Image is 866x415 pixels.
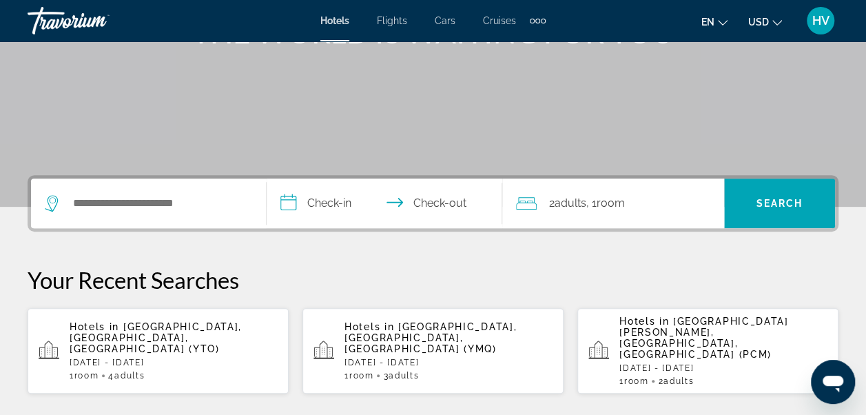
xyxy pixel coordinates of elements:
[70,321,119,332] span: Hotels in
[70,371,99,381] span: 1
[549,194,586,213] span: 2
[302,307,564,394] button: Hotels in [GEOGRAPHIC_DATA], [GEOGRAPHIC_DATA], [GEOGRAPHIC_DATA] (YMQ)[DATE] - [DATE]1Room3Adults
[812,14,829,28] span: HV
[28,307,289,394] button: Hotels in [GEOGRAPHIC_DATA], [GEOGRAPHIC_DATA], [GEOGRAPHIC_DATA] (YTO)[DATE] - [DATE]1Room4Adults
[74,371,99,381] span: Room
[28,266,838,294] p: Your Recent Searches
[624,376,649,386] span: Room
[70,321,242,354] span: [GEOGRAPHIC_DATA], [GEOGRAPHIC_DATA], [GEOGRAPHIC_DATA] (YTO)
[344,371,373,381] span: 1
[114,371,145,381] span: Adults
[267,179,502,228] button: Check in and out dates
[344,321,394,332] span: Hotels in
[803,6,838,35] button: User Menu
[344,358,553,367] p: [DATE] - [DATE]
[756,198,803,209] span: Search
[28,3,165,39] a: Travorium
[597,196,625,210] span: Room
[383,371,419,381] span: 3
[530,10,546,32] button: Extra navigation items
[555,196,586,210] span: Adults
[811,360,855,404] iframe: Button to launch messaging window
[502,179,724,228] button: Travelers: 2 adults, 0 children
[577,307,838,394] button: Hotels in [GEOGRAPHIC_DATA][PERSON_NAME], [GEOGRAPHIC_DATA], [GEOGRAPHIC_DATA] (PCM)[DATE] - [DAT...
[435,15,455,26] a: Cars
[349,371,374,381] span: Room
[31,179,835,228] div: Search widget
[724,179,835,228] button: Search
[658,376,694,386] span: 2
[619,316,669,327] span: Hotels in
[483,15,516,26] a: Cruises
[619,316,788,360] span: [GEOGRAPHIC_DATA][PERSON_NAME], [GEOGRAPHIC_DATA], [GEOGRAPHIC_DATA] (PCM)
[586,194,625,213] span: , 1
[389,371,419,381] span: Adults
[377,15,407,26] a: Flights
[663,376,694,386] span: Adults
[70,358,278,367] p: [DATE] - [DATE]
[701,12,728,32] button: Change language
[748,17,769,28] span: USD
[108,371,145,381] span: 4
[320,15,349,26] a: Hotels
[619,363,827,373] p: [DATE] - [DATE]
[748,12,782,32] button: Change currency
[619,376,648,386] span: 1
[701,17,714,28] span: en
[344,321,517,354] span: [GEOGRAPHIC_DATA], [GEOGRAPHIC_DATA], [GEOGRAPHIC_DATA] (YMQ)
